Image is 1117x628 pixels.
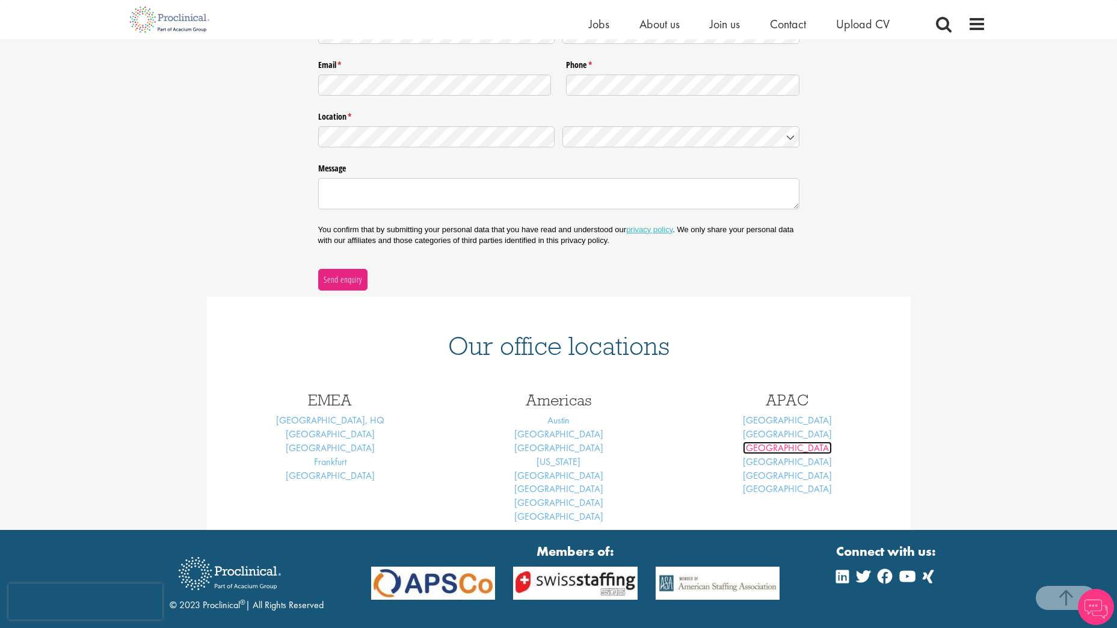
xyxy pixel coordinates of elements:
a: Join us [710,16,740,32]
img: APSCo [362,567,505,600]
a: [GEOGRAPHIC_DATA] [743,414,832,426]
a: [US_STATE] [537,455,580,468]
a: [GEOGRAPHIC_DATA] [514,442,603,454]
h3: APAC [682,392,893,408]
a: [GEOGRAPHIC_DATA] [743,442,832,454]
a: [GEOGRAPHIC_DATA], HQ [276,414,384,426]
a: Upload CV [836,16,890,32]
legend: Location [318,107,799,123]
a: Jobs [589,16,609,32]
label: Phone [566,55,799,71]
a: Frankfurt [314,455,346,468]
img: APSCo [504,567,647,600]
a: [GEOGRAPHIC_DATA] [286,442,375,454]
h3: EMEA [225,392,435,408]
input: Country [562,126,799,147]
a: [GEOGRAPHIC_DATA] [743,455,832,468]
a: [GEOGRAPHIC_DATA] [743,482,832,495]
input: State / Province / Region [318,126,555,147]
a: [GEOGRAPHIC_DATA] [514,428,603,440]
a: [GEOGRAPHIC_DATA] [743,469,832,482]
a: [GEOGRAPHIC_DATA] [286,469,375,482]
p: You confirm that by submitting your personal data that you have read and understood our . We only... [318,224,799,246]
a: [GEOGRAPHIC_DATA] [743,428,832,440]
a: [GEOGRAPHIC_DATA] [286,428,375,440]
a: [GEOGRAPHIC_DATA] [514,496,603,509]
strong: Connect with us: [836,542,938,561]
div: © 2023 Proclinical | All Rights Reserved [170,548,324,612]
button: Send enquiry [318,269,368,291]
a: privacy policy [626,225,672,234]
span: Send enquiry [323,273,362,286]
h3: Americas [454,392,664,408]
img: APSCo [647,567,789,600]
strong: Members of: [371,542,780,561]
label: Message [318,159,799,174]
a: [GEOGRAPHIC_DATA] [514,469,603,482]
a: [GEOGRAPHIC_DATA] [514,510,603,523]
img: Proclinical Recruitment [170,549,290,599]
sup: ® [240,597,245,607]
a: About us [639,16,680,32]
img: Chatbot [1078,589,1114,625]
h1: Our office locations [225,333,893,359]
iframe: reCAPTCHA [8,583,162,620]
a: Contact [770,16,806,32]
a: Austin [547,414,570,426]
a: [GEOGRAPHIC_DATA] [514,482,603,495]
label: Email [318,55,552,71]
